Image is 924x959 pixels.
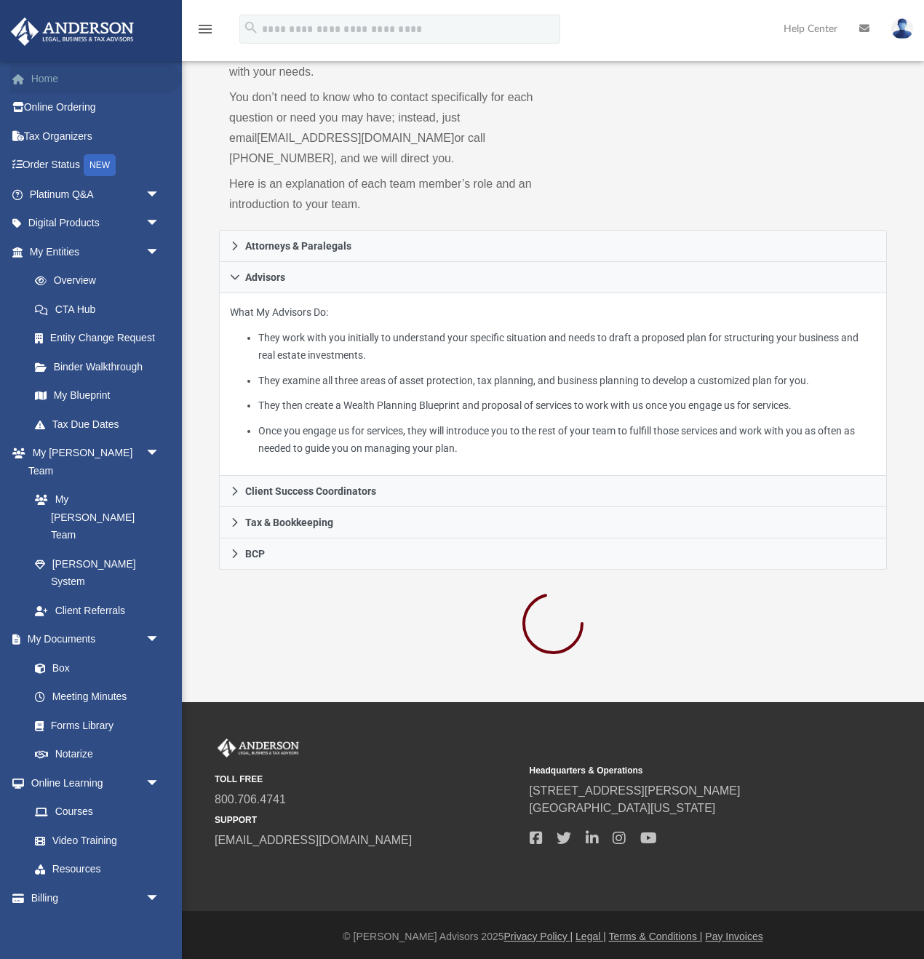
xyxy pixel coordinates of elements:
span: arrow_drop_down [146,209,175,239]
span: BCP [245,549,265,559]
span: Advisors [245,272,285,282]
p: What My Advisors Do: [230,303,876,458]
span: arrow_drop_down [146,180,175,210]
a: Overview [20,266,182,295]
a: Binder Walkthrough [20,352,182,381]
a: My Entitiesarrow_drop_down [10,237,182,266]
span: arrow_drop_down [146,883,175,913]
a: My [PERSON_NAME] Teamarrow_drop_down [10,439,175,485]
a: Advisors [219,262,887,293]
a: CTA Hub [20,295,182,324]
a: Courses [20,797,175,827]
a: My [PERSON_NAME] Team [20,485,167,550]
div: NEW [84,154,116,176]
small: SUPPORT [215,813,519,827]
a: menu [196,28,214,38]
i: menu [196,20,214,38]
a: My Blueprint [20,381,175,410]
a: Video Training [20,826,167,855]
a: Client Success Coordinators [219,476,887,507]
span: arrow_drop_down [146,439,175,469]
li: They examine all three areas of asset protection, tax planning, and business planning to develop ... [258,372,876,390]
div: Advisors [219,293,887,477]
p: Here is an explanation of each team member’s role and an introduction to your team. [229,174,543,215]
span: arrow_drop_down [146,237,175,267]
a: Resources [20,855,175,884]
a: 800.706.4741 [215,793,286,805]
a: Online Learningarrow_drop_down [10,768,175,797]
a: Terms & Conditions | [609,931,703,942]
span: arrow_drop_down [146,625,175,655]
a: Notarize [20,740,175,769]
a: Forms Library [20,711,167,740]
a: Box [20,653,167,683]
a: Online Ordering [10,93,182,122]
a: Order StatusNEW [10,151,182,180]
a: Tax & Bookkeeping [219,507,887,538]
img: Anderson Advisors Platinum Portal [215,739,302,757]
span: Tax & Bookkeeping [245,517,333,528]
a: [EMAIL_ADDRESS][DOMAIN_NAME] [257,132,454,144]
a: Tax Due Dates [20,410,182,439]
span: Attorneys & Paralegals [245,241,351,251]
a: Client Referrals [20,596,175,625]
a: Home [10,64,182,93]
a: Entity Change Request [20,324,182,353]
a: Attorneys & Paralegals [219,230,887,262]
img: User Pic [891,18,913,39]
div: © [PERSON_NAME] Advisors 2025 [182,929,924,944]
small: Headquarters & Operations [530,764,835,777]
a: [PERSON_NAME] System [20,549,175,596]
a: Digital Productsarrow_drop_down [10,209,182,238]
a: [EMAIL_ADDRESS][DOMAIN_NAME] [215,834,412,846]
a: Billingarrow_drop_down [10,883,182,912]
span: Client Success Coordinators [245,486,376,496]
a: My Documentsarrow_drop_down [10,625,175,654]
li: Once you engage us for services, they will introduce you to the rest of your team to fulfill thos... [258,422,876,458]
a: BCP [219,538,887,570]
a: Meeting Minutes [20,683,175,712]
li: They then create a Wealth Planning Blueprint and proposal of services to work with us once you en... [258,397,876,415]
a: Legal | [575,931,606,942]
a: [GEOGRAPHIC_DATA][US_STATE] [530,802,716,814]
span: arrow_drop_down [146,768,175,798]
a: Privacy Policy | [504,931,573,942]
small: TOLL FREE [215,773,519,786]
a: Pay Invoices [705,931,762,942]
i: search [243,20,259,36]
a: [STREET_ADDRESS][PERSON_NAME] [530,784,741,797]
a: Platinum Q&Aarrow_drop_down [10,180,182,209]
li: They work with you initially to understand your specific situation and needs to draft a proposed ... [258,329,876,365]
p: You don’t need to know who to contact specifically for each question or need you may have; instea... [229,87,543,169]
a: Tax Organizers [10,122,182,151]
img: Anderson Advisors Platinum Portal [7,17,138,46]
